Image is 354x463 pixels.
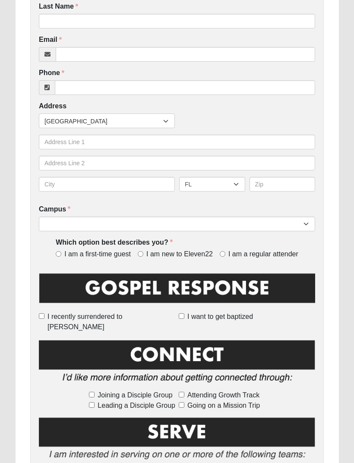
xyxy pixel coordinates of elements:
[89,392,95,397] input: Joining a Disciple Group
[39,313,44,319] input: I recently surrendered to [PERSON_NAME]
[56,251,61,257] input: I am a first-time guest
[187,400,260,411] span: Going on a Mission Trip
[39,338,315,388] img: Connect.png
[98,400,175,411] span: Leading a Disciple Group
[39,156,315,170] input: Address Line 2
[44,114,163,129] span: [GEOGRAPHIC_DATA]
[179,402,184,408] input: Going on a Mission Trip
[39,177,175,192] input: City
[179,313,184,319] input: I want to get baptized
[39,2,78,12] label: Last Name
[98,390,172,400] span: Joining a Disciple Group
[56,238,172,248] label: Which option best describes you?
[39,35,62,45] label: Email
[64,249,131,259] span: I am a first-time guest
[138,251,143,257] input: I am new to Eleven22
[47,312,175,332] span: I recently surrendered to [PERSON_NAME]
[179,392,184,397] input: Attending Growth Track
[39,272,315,310] img: GospelResponseBLK.png
[187,390,259,400] span: Attending Growth Track
[39,205,70,214] label: Campus
[220,251,225,257] input: I am a regular attender
[187,312,253,322] span: I want to get baptized
[228,249,298,259] span: I am a regular attender
[39,135,315,149] input: Address Line 1
[39,101,66,111] label: Address
[39,68,64,78] label: Phone
[250,177,316,192] input: Zip
[146,249,213,259] span: I am new to Eleven22
[89,402,95,408] input: Leading a Disciple Group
